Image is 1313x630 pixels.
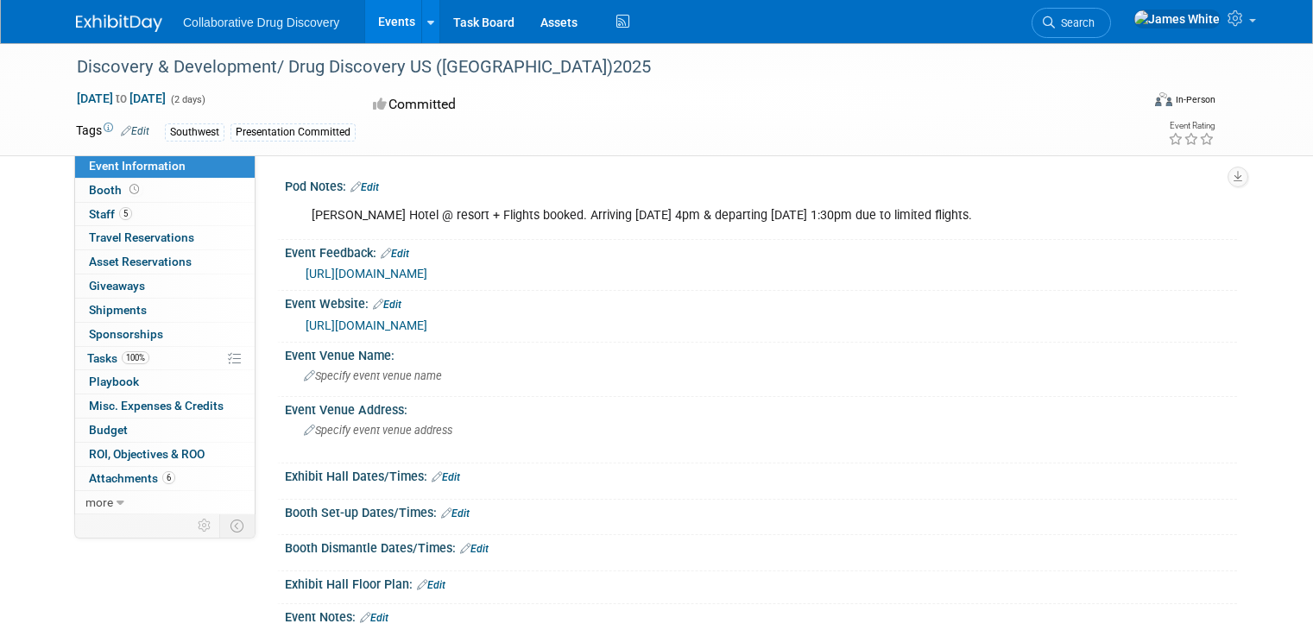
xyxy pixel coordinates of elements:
[306,318,427,332] a: [URL][DOMAIN_NAME]
[89,447,205,461] span: ROI, Objectives & ROO
[165,123,224,142] div: Southwest
[75,467,255,490] a: Attachments6
[75,274,255,298] a: Giveaways
[300,198,1052,233] div: [PERSON_NAME] Hotel @ resort + Flights booked. Arriving [DATE] 4pm & departing [DATE] 1:30pm due ...
[122,351,149,364] span: 100%
[417,579,445,591] a: Edit
[183,16,339,29] span: Collaborative Drug Discovery
[89,230,194,244] span: Travel Reservations
[75,394,255,418] a: Misc. Expenses & Credits
[230,123,356,142] div: Presentation Committed
[285,343,1237,364] div: Event Venue Name:
[89,207,132,221] span: Staff
[75,323,255,346] a: Sponsorships
[75,203,255,226] a: Staff5
[75,491,255,514] a: more
[75,419,255,442] a: Budget
[285,397,1237,419] div: Event Venue Address:
[162,471,175,484] span: 6
[306,267,427,280] a: [URL][DOMAIN_NAME]
[89,159,186,173] span: Event Information
[89,279,145,293] span: Giveaways
[285,571,1237,594] div: Exhibit Hall Floor Plan:
[220,514,256,537] td: Toggle Event Tabs
[89,423,128,437] span: Budget
[350,181,379,193] a: Edit
[285,535,1237,558] div: Booth Dismantle Dates/Times:
[85,495,113,509] span: more
[75,347,255,370] a: Tasks100%
[76,15,162,32] img: ExhibitDay
[1155,92,1172,106] img: Format-Inperson.png
[373,299,401,311] a: Edit
[1133,9,1221,28] img: James White
[76,91,167,106] span: [DATE] [DATE]
[190,514,220,537] td: Personalize Event Tab Strip
[89,471,175,485] span: Attachments
[1032,8,1111,38] a: Search
[460,543,489,555] a: Edit
[304,424,452,437] span: Specify event venue address
[285,173,1237,196] div: Pod Notes:
[285,463,1237,486] div: Exhibit Hall Dates/Times:
[1055,16,1095,29] span: Search
[285,291,1237,313] div: Event Website:
[285,604,1237,627] div: Event Notes:
[304,369,442,382] span: Specify event venue name
[89,327,163,341] span: Sponsorships
[119,207,132,220] span: 5
[121,125,149,137] a: Edit
[75,226,255,249] a: Travel Reservations
[360,612,388,624] a: Edit
[75,250,255,274] a: Asset Reservations
[89,375,139,388] span: Playbook
[75,370,255,394] a: Playbook
[113,91,129,105] span: to
[285,500,1237,522] div: Booth Set-up Dates/Times:
[1168,122,1215,130] div: Event Rating
[285,240,1237,262] div: Event Feedback:
[87,351,149,365] span: Tasks
[75,299,255,322] a: Shipments
[89,303,147,317] span: Shipments
[126,183,142,196] span: Booth not reserved yet
[89,183,142,197] span: Booth
[76,122,149,142] td: Tags
[441,507,470,520] a: Edit
[169,94,205,105] span: (2 days)
[89,399,224,413] span: Misc. Expenses & Credits
[1047,90,1215,116] div: Event Format
[89,255,192,268] span: Asset Reservations
[368,90,730,120] div: Committed
[75,154,255,178] a: Event Information
[75,443,255,466] a: ROI, Objectives & ROO
[75,179,255,202] a: Booth
[71,52,1119,83] div: Discovery & Development/ Drug Discovery US ([GEOGRAPHIC_DATA])2025
[1175,93,1215,106] div: In-Person
[432,471,460,483] a: Edit
[381,248,409,260] a: Edit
